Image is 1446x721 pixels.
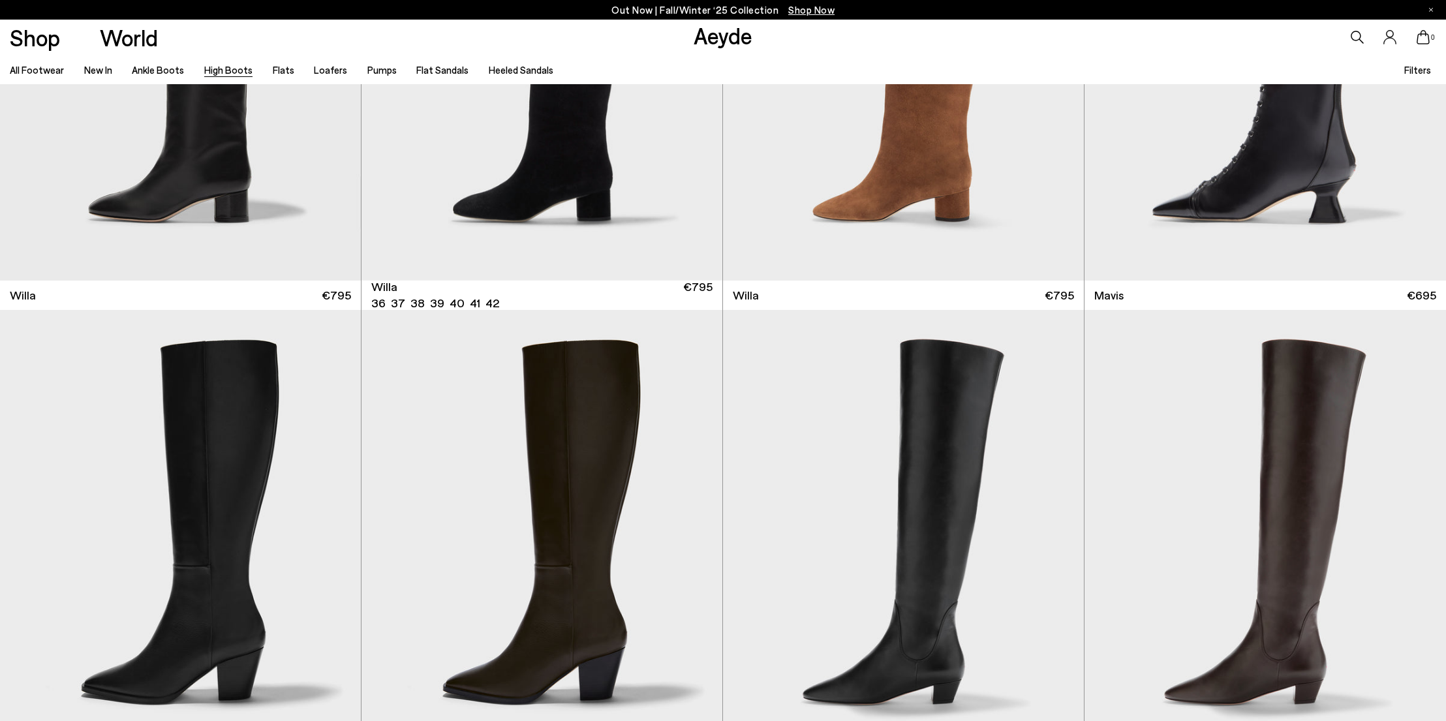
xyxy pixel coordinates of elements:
[314,64,347,76] a: Loafers
[1417,30,1430,44] a: 0
[683,279,713,311] span: €795
[10,64,64,76] a: All Footwear
[1045,287,1074,303] span: €795
[10,287,36,303] span: Willa
[322,287,351,303] span: €795
[489,64,553,76] a: Heeled Sandals
[273,64,294,76] a: Flats
[694,22,752,49] a: Aeyde
[1404,64,1431,76] span: Filters
[1094,287,1124,303] span: Mavis
[10,26,60,49] a: Shop
[1407,287,1436,303] span: €695
[371,279,397,295] span: Willa
[1430,34,1436,41] span: 0
[733,287,759,303] span: Willa
[450,295,465,311] li: 40
[204,64,253,76] a: High Boots
[723,281,1084,310] a: Willa €795
[367,64,397,76] a: Pumps
[611,2,835,18] p: Out Now | Fall/Winter ‘25 Collection
[84,64,112,76] a: New In
[371,295,386,311] li: 36
[371,295,495,311] ul: variant
[361,281,722,310] a: Willa 36 37 38 39 40 41 42 €795
[132,64,184,76] a: Ankle Boots
[1084,281,1446,310] a: Mavis €695
[430,295,444,311] li: 39
[410,295,425,311] li: 38
[100,26,158,49] a: World
[485,295,499,311] li: 42
[391,295,405,311] li: 37
[788,4,835,16] span: Navigate to /collections/new-in
[470,295,480,311] li: 41
[416,64,469,76] a: Flat Sandals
